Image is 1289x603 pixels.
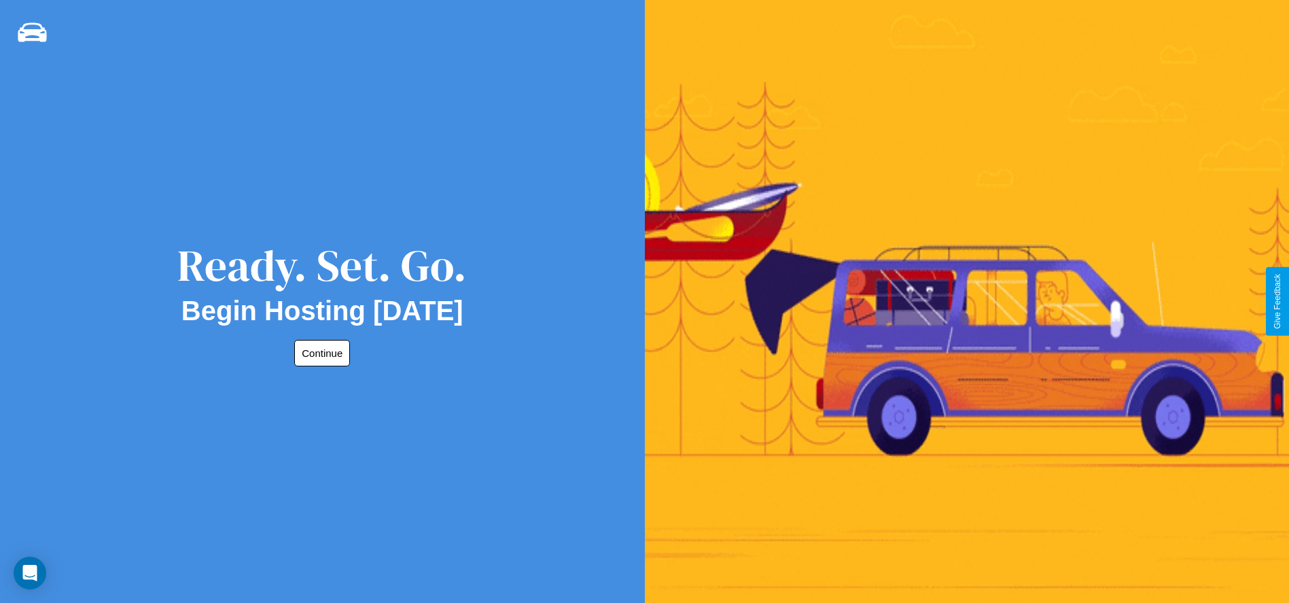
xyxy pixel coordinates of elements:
[1273,274,1282,329] div: Give Feedback
[294,340,350,366] button: Continue
[14,557,46,589] div: Open Intercom Messenger
[177,235,467,296] div: Ready. Set. Go.
[181,296,463,326] h2: Begin Hosting [DATE]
